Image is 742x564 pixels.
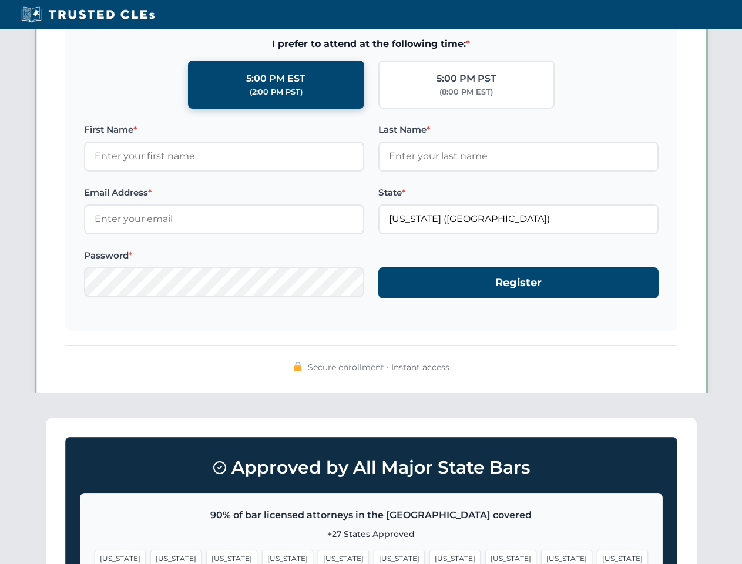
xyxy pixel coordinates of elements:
[378,186,659,200] label: State
[84,249,364,263] label: Password
[293,362,303,371] img: 🔒
[246,71,305,86] div: 5:00 PM EST
[80,452,663,484] h3: Approved by All Major State Bars
[378,204,659,234] input: Florida (FL)
[308,361,449,374] span: Secure enrollment • Instant access
[250,86,303,98] div: (2:00 PM PST)
[378,142,659,171] input: Enter your last name
[84,123,364,137] label: First Name
[378,123,659,137] label: Last Name
[95,508,648,523] p: 90% of bar licensed attorneys in the [GEOGRAPHIC_DATA] covered
[84,204,364,234] input: Enter your email
[95,528,648,540] p: +27 States Approved
[18,6,158,23] img: Trusted CLEs
[437,71,496,86] div: 5:00 PM PST
[84,36,659,52] span: I prefer to attend at the following time:
[378,267,659,298] button: Register
[84,142,364,171] input: Enter your first name
[439,86,493,98] div: (8:00 PM EST)
[84,186,364,200] label: Email Address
